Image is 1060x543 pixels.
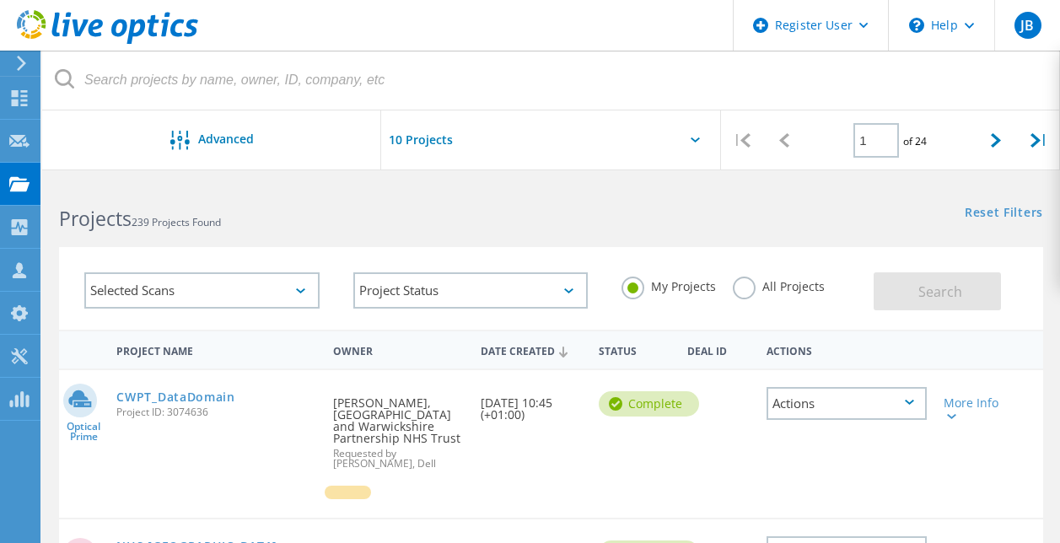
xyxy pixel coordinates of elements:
[767,387,927,420] div: Actions
[333,449,464,469] span: Requested by [PERSON_NAME], Dell
[733,277,825,293] label: All Projects
[903,134,927,148] span: of 24
[721,110,763,170] div: |
[325,370,472,486] div: [PERSON_NAME], [GEOGRAPHIC_DATA] and Warwickshire Partnership NHS Trust
[116,391,235,403] a: CWPT_DataDomain
[918,282,962,301] span: Search
[874,272,1001,310] button: Search
[679,334,757,365] div: Deal Id
[84,272,320,309] div: Selected Scans
[599,391,699,417] div: Complete
[325,334,472,365] div: Owner
[965,207,1043,221] a: Reset Filters
[108,334,325,365] div: Project Name
[472,334,590,366] div: Date Created
[909,18,924,33] svg: \n
[59,205,132,232] b: Projects
[1020,19,1034,32] span: JB
[590,334,679,365] div: Status
[59,422,108,442] span: Optical Prime
[17,35,198,47] a: Live Optics Dashboard
[198,133,254,145] span: Advanced
[472,370,590,438] div: [DATE] 10:45 (+01:00)
[944,397,1005,421] div: More Info
[116,407,316,417] span: Project ID: 3074636
[132,215,221,229] span: 239 Projects Found
[758,334,935,365] div: Actions
[621,277,716,293] label: My Projects
[1018,110,1060,170] div: |
[353,272,589,309] div: Project Status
